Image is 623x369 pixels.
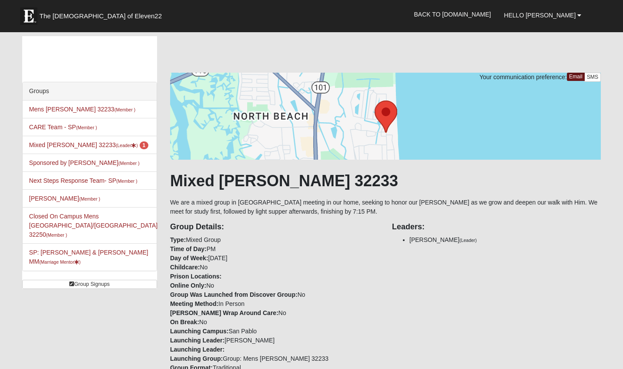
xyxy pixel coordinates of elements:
a: Sponsored by [PERSON_NAME](Member ) [29,159,140,166]
strong: [PERSON_NAME] Wrap Around Care: [170,309,278,316]
strong: Launching Leader: [170,346,224,353]
div: Groups [23,82,157,101]
small: (Marriage Mentor ) [39,259,80,265]
a: [PERSON_NAME](Member ) [29,195,100,202]
span: Your communication preference: [479,74,567,81]
small: (Member ) [118,161,139,166]
strong: Meeting Method: [170,300,218,307]
h4: Group Details: [170,222,379,232]
strong: On Break: [170,319,199,325]
strong: Group Was Launched from Discover Group: [170,291,298,298]
span: number of pending members [140,141,149,149]
small: (Member ) [114,107,135,112]
strong: Childcare: [170,264,200,271]
small: (Leader ) [116,143,138,148]
a: Mixed [PERSON_NAME] 32233(Leader) 1 [29,141,148,148]
strong: Launching Leader: [170,337,224,344]
a: SP: [PERSON_NAME] & [PERSON_NAME] MM(Marriage Mentor) [29,249,148,265]
small: (Member ) [116,178,137,184]
strong: Launching Campus: [170,328,229,335]
a: Group Signups [22,280,157,289]
a: Back to [DOMAIN_NAME] [408,3,498,25]
span: Hello [PERSON_NAME] [504,12,576,19]
a: Email [567,73,585,81]
a: SMS [584,73,601,82]
h4: Leaders: [392,222,601,232]
a: The [DEMOGRAPHIC_DATA] of Eleven22 [16,3,190,25]
strong: Prison Locations: [170,273,221,280]
small: (Member ) [79,196,100,201]
a: Closed On Campus Mens [GEOGRAPHIC_DATA]/[GEOGRAPHIC_DATA] 32250(Member ) [29,213,157,238]
strong: Day of Week: [170,255,208,262]
small: (Member ) [76,125,97,130]
a: Next Steps Response Team- SP(Member ) [29,177,137,184]
strong: Type: [170,236,186,243]
span: The [DEMOGRAPHIC_DATA] of Eleven22 [40,12,162,20]
h1: Mixed [PERSON_NAME] 32233 [170,171,601,190]
small: (Leader) [459,238,477,243]
strong: Time of Day: [170,245,207,252]
small: (Member ) [46,232,67,238]
a: Hello [PERSON_NAME] [497,4,588,26]
strong: Online Only: [170,282,206,289]
img: Eleven22 logo [20,7,37,25]
a: Mens [PERSON_NAME] 32233(Member ) [29,106,136,113]
a: CARE Team - SP(Member ) [29,124,97,131]
li: [PERSON_NAME] [409,235,601,245]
